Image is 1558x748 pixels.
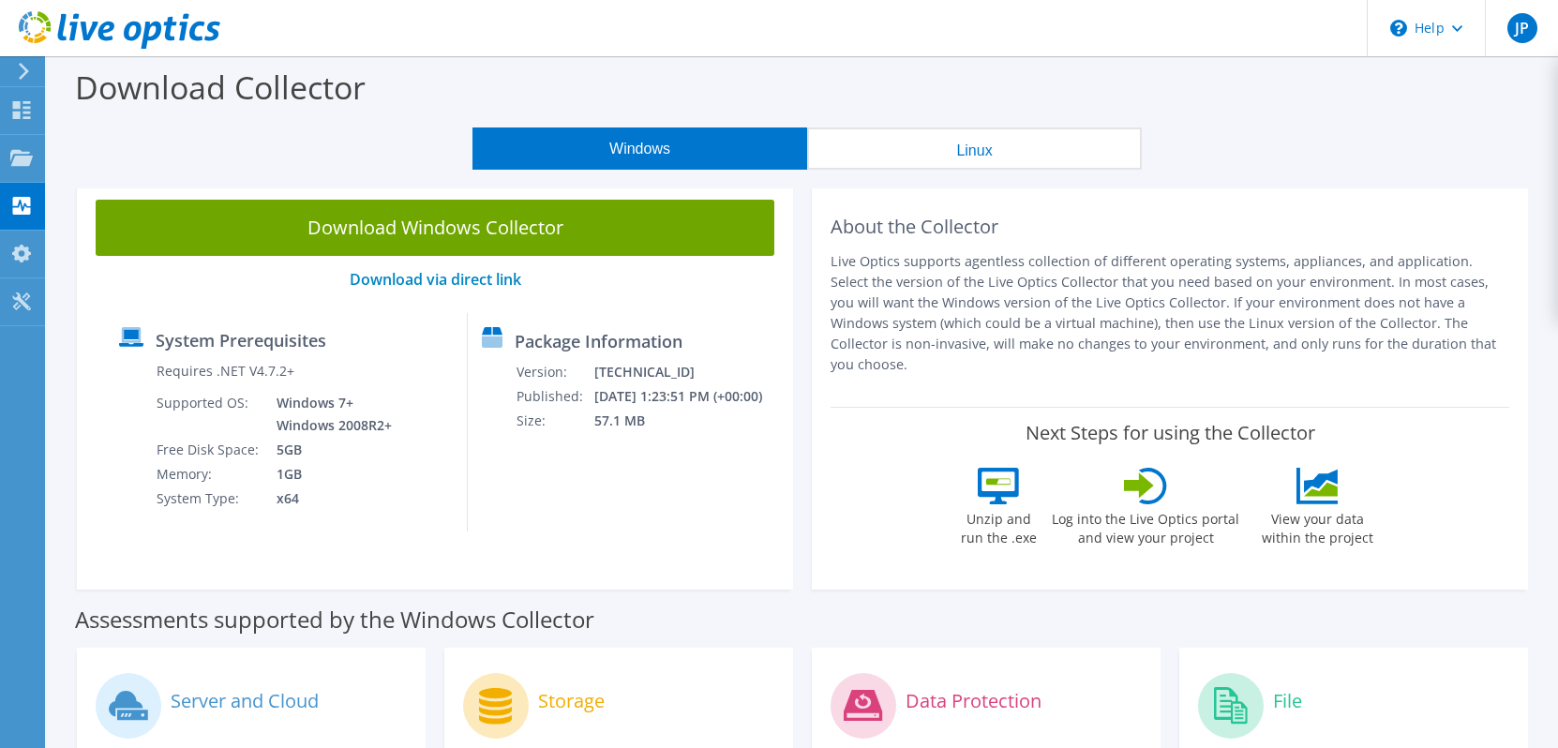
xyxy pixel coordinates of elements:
td: Published: [516,384,592,409]
label: Storage [538,692,605,711]
h2: About the Collector [831,216,1509,238]
td: 5GB [262,438,396,462]
td: Memory: [156,462,262,486]
label: Package Information [515,332,682,351]
button: Windows [472,127,807,170]
label: Log into the Live Optics portal and view your project [1051,504,1240,547]
span: JP [1507,13,1537,43]
label: View your data within the project [1250,504,1385,547]
button: Linux [807,127,1142,170]
td: Version: [516,360,592,384]
label: Data Protection [906,692,1041,711]
label: System Prerequisites [156,331,326,350]
td: [DATE] 1:23:51 PM (+00:00) [593,384,785,409]
label: Assessments supported by the Windows Collector [75,610,594,629]
a: Download Windows Collector [96,200,774,256]
td: 1GB [262,462,396,486]
label: Next Steps for using the Collector [1026,422,1315,444]
label: Unzip and run the .exe [955,504,1041,547]
a: Download via direct link [350,269,521,290]
td: Free Disk Space: [156,438,262,462]
label: Server and Cloud [171,692,319,711]
label: Requires .NET V4.7.2+ [157,362,294,381]
label: File [1273,692,1302,711]
td: x64 [262,486,396,511]
td: 57.1 MB [593,409,785,433]
svg: \n [1390,20,1407,37]
td: Size: [516,409,592,433]
td: System Type: [156,486,262,511]
td: Supported OS: [156,391,262,438]
td: [TECHNICAL_ID] [593,360,785,384]
p: Live Optics supports agentless collection of different operating systems, appliances, and applica... [831,251,1509,375]
label: Download Collector [75,66,366,109]
td: Windows 7+ Windows 2008R2+ [262,391,396,438]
